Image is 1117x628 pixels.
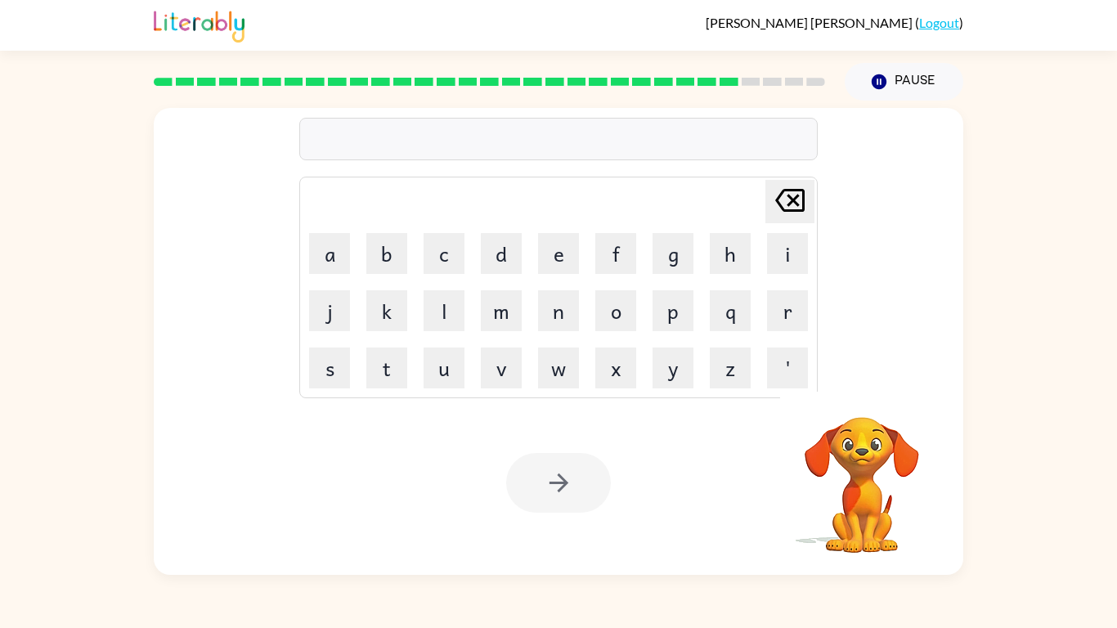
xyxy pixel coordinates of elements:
button: d [481,233,522,274]
button: l [424,290,464,331]
button: y [653,348,693,388]
button: a [309,233,350,274]
span: [PERSON_NAME] [PERSON_NAME] [706,15,915,30]
div: ( ) [706,15,963,30]
button: u [424,348,464,388]
button: q [710,290,751,331]
button: i [767,233,808,274]
button: Pause [845,63,963,101]
button: j [309,290,350,331]
button: s [309,348,350,388]
button: w [538,348,579,388]
button: k [366,290,407,331]
button: e [538,233,579,274]
button: b [366,233,407,274]
button: r [767,290,808,331]
button: g [653,233,693,274]
button: h [710,233,751,274]
button: t [366,348,407,388]
button: x [595,348,636,388]
button: n [538,290,579,331]
button: v [481,348,522,388]
video: Your browser must support playing .mp4 files to use Literably. Please try using another browser. [780,392,944,555]
button: c [424,233,464,274]
a: Logout [919,15,959,30]
button: m [481,290,522,331]
button: p [653,290,693,331]
img: Literably [154,7,244,43]
button: o [595,290,636,331]
button: f [595,233,636,274]
button: z [710,348,751,388]
button: ' [767,348,808,388]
